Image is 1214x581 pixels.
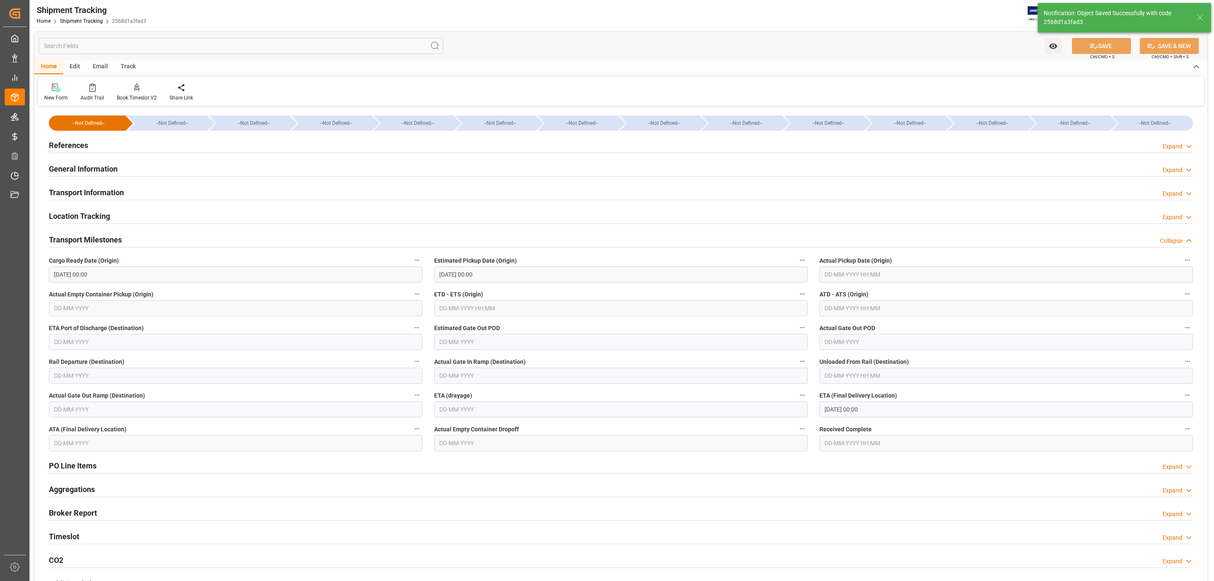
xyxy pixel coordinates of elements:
input: DD-MM-YYYY HH:MM [819,300,1193,316]
input: DD-MM-YYYY HH:MM [49,266,422,282]
input: Search Fields [39,38,443,54]
button: open menu [1045,38,1062,54]
div: --Not Defined-- [538,116,618,131]
div: --Not Defined-- [702,116,782,131]
div: --Not Defined-- [620,116,700,131]
h2: CO2 [49,554,63,566]
span: ETA Port of Discharge (Destination) [49,324,144,333]
div: --Not Defined-- [128,116,208,131]
div: --Not Defined-- [866,116,946,131]
span: Actual Gate In Ramp (Destination) [434,358,526,366]
a: Home [37,18,51,24]
span: ATA (Final Delivery Location) [49,425,126,434]
div: --Not Defined-- [292,116,372,131]
div: --Not Defined-- [628,116,700,131]
input: DD-MM-YYYY [434,368,808,384]
div: Expand [1163,189,1182,198]
button: Unloaded From Rail (Destination) [1182,356,1193,367]
h2: Transport Milestones [49,234,122,245]
div: --Not Defined-- [136,116,208,131]
div: Collapse [1160,237,1182,245]
span: ETD - ETS (Origin) [434,290,483,299]
div: Track [114,60,142,74]
div: --Not Defined-- [1112,116,1193,131]
div: Audit Trail [81,94,104,102]
span: Received Complete [819,425,872,434]
input: DD-MM-YYYY [49,300,422,316]
span: Unloaded From Rail (Destination) [819,358,909,366]
div: Book Timeslot V2 [117,94,157,102]
div: Email [86,60,114,74]
input: DD-MM-YYYY [434,401,808,417]
div: Expand [1163,463,1182,471]
h2: Location Tracking [49,210,110,222]
span: ETA (drayage) [434,391,472,400]
span: Actual Empty Container Dropoff [434,425,519,434]
span: Actual Gate Out POD [819,324,875,333]
button: ETD - ETS (Origin) [797,288,808,299]
div: Expand [1163,166,1182,175]
button: Cargo Ready Date (Origin) [411,255,422,266]
div: --Not Defined-- [209,116,290,131]
div: Shipment Tracking [37,4,146,16]
div: --Not Defined-- [300,116,372,131]
input: DD-MM-YYYY HH:MM [819,368,1193,384]
div: Expand [1163,213,1182,222]
div: --Not Defined-- [956,116,1028,131]
div: --Not Defined-- [382,116,454,131]
button: Actual Gate Out Ramp (Destination) [411,390,422,401]
div: --Not Defined-- [218,116,290,131]
div: --Not Defined-- [1039,116,1110,131]
button: Received Complete [1182,423,1193,434]
div: --Not Defined-- [784,116,864,131]
input: DD-MM-YYYY HH:MM [819,401,1193,417]
h2: PO Line Items [49,460,97,471]
span: Ctrl/CMD + Shift + S [1152,54,1189,60]
a: Shipment Tracking [60,18,103,24]
div: --Not Defined-- [1120,116,1189,131]
h2: Timeslot [49,531,79,542]
span: ATD - ATS (Origin) [819,290,868,299]
input: DD-MM-YYYY [49,368,422,384]
input: DD-MM-YYYY [49,334,422,350]
input: DD-MM-YYYY HH:MM [434,266,808,282]
button: Rail Departure (Destination) [411,356,422,367]
button: ATA (Final Delivery Location) [411,423,422,434]
div: Expand [1163,486,1182,495]
h2: General Information [49,163,118,175]
div: --Not Defined-- [1030,116,1110,131]
div: --Not Defined-- [792,116,864,131]
span: Actual Empty Container Pickup (Origin) [49,290,153,299]
div: Home [35,60,63,74]
div: Notification: Object Saved Successfully with code 2568d1a3fad3 [1044,9,1189,27]
input: DD-MM-YYYY [49,401,422,417]
div: Expand [1163,557,1182,566]
div: --Not Defined-- [456,116,536,131]
div: --Not Defined-- [464,116,536,131]
button: ETA (Final Delivery Location) [1182,390,1193,401]
span: Ctrl/CMD + S [1090,54,1115,60]
button: Actual Empty Container Pickup (Origin) [411,288,422,299]
input: DD-MM-YYYY [434,435,808,451]
button: Actual Gate Out POD [1182,322,1193,333]
input: DD-MM-YYYY HH:MM [434,300,808,316]
button: Estimated Pickup Date (Origin) [797,255,808,266]
h2: Broker Report [49,507,97,519]
input: DD-MM-YYYY [49,435,422,451]
button: Actual Empty Container Dropoff [797,423,808,434]
h2: References [49,140,88,151]
div: Expand [1163,142,1182,151]
span: Estimated Pickup Date (Origin) [434,256,517,265]
div: --Not Defined-- [710,116,782,131]
div: Share Link [169,94,193,102]
span: Actual Pickup Date (Origin) [819,256,892,265]
div: Edit [63,60,86,74]
h2: Transport Information [49,187,124,198]
div: --Not Defined-- [874,116,946,131]
button: Estimated Gate Out POD [797,322,808,333]
div: --Not Defined-- [374,116,454,131]
span: Cargo Ready Date (Origin) [49,256,119,265]
button: ETA (drayage) [797,390,808,401]
button: Actual Pickup Date (Origin) [1182,255,1193,266]
div: --Not Defined-- [49,116,126,131]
